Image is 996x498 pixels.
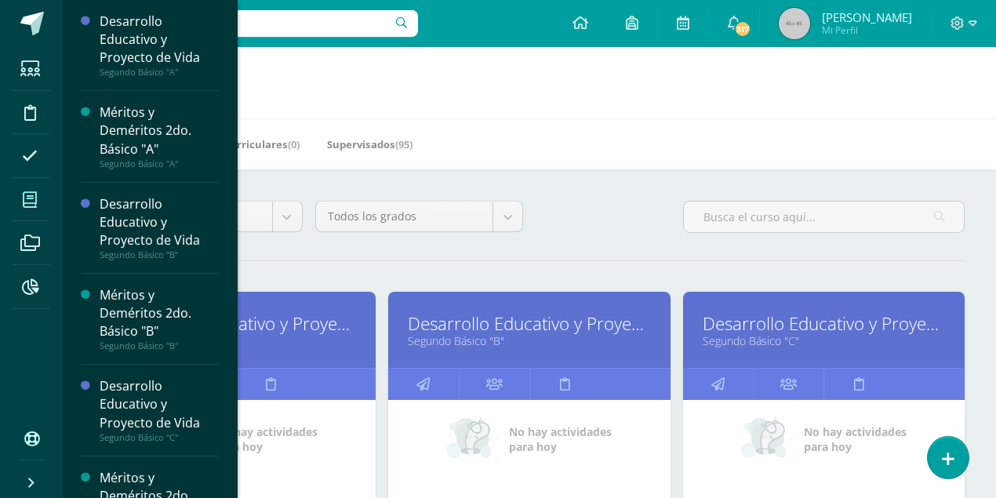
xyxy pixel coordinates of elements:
[822,9,912,25] span: [PERSON_NAME]
[822,24,912,37] span: Mi Perfil
[100,13,219,67] div: Desarrollo Educativo y Proyecto de Vida
[100,195,219,260] a: Desarrollo Educativo y Proyecto de VidaSegundo Básico "B"
[509,424,612,454] span: No hay actividades para hoy
[779,8,810,39] img: 45x45
[395,137,413,151] span: (95)
[100,195,219,249] div: Desarrollo Educativo y Proyecto de Vida
[215,424,318,454] span: No hay actividades para hoy
[100,67,219,78] div: Segundo Básico "A"
[684,202,964,232] input: Busca el curso aquí...
[100,249,219,260] div: Segundo Básico "B"
[741,416,793,463] img: no_activities_small.png
[100,377,219,442] a: Desarrollo Educativo y Proyecto de VidaSegundo Básico "C"
[316,202,523,231] a: Todos los grados
[408,333,650,348] a: Segundo Básico "B"
[408,311,650,336] a: Desarrollo Educativo y Proyecto de Vida
[100,286,219,340] div: Méritos y Deméritos 2do. Básico "B"
[100,13,219,78] a: Desarrollo Educativo y Proyecto de VidaSegundo Básico "A"
[446,416,498,463] img: no_activities_small.png
[100,158,219,169] div: Segundo Básico "A"
[288,137,300,151] span: (0)
[73,10,418,37] input: Busca un usuario...
[703,333,945,348] a: Segundo Básico "C"
[804,424,907,454] span: No hay actividades para hoy
[100,340,219,351] div: Segundo Básico "B"
[328,202,482,231] span: Todos los grados
[327,132,413,157] a: Supervisados(95)
[703,311,945,336] a: Desarrollo Educativo y Proyecto de Vida
[176,132,300,157] a: Mis Extracurriculares(0)
[100,286,219,351] a: Méritos y Deméritos 2do. Básico "B"Segundo Básico "B"
[100,432,219,443] div: Segundo Básico "C"
[734,20,751,38] span: 317
[100,104,219,169] a: Méritos y Deméritos 2do. Básico "A"Segundo Básico "A"
[100,104,219,158] div: Méritos y Deméritos 2do. Básico "A"
[100,377,219,431] div: Desarrollo Educativo y Proyecto de Vida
